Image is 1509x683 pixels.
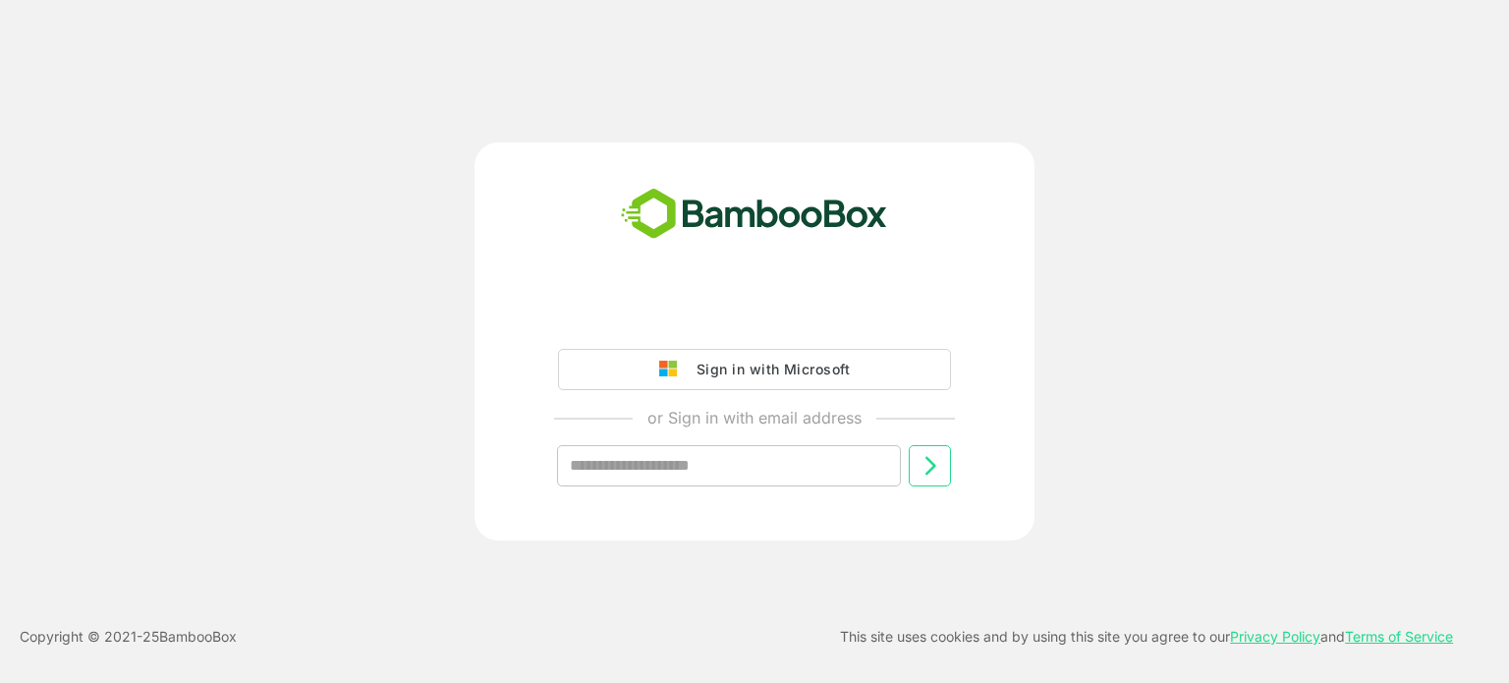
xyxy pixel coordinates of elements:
[1230,628,1320,645] a: Privacy Policy
[840,625,1453,649] p: This site uses cookies and by using this site you agree to our and
[659,361,687,378] img: google
[647,406,862,429] p: or Sign in with email address
[610,182,898,247] img: bamboobox
[20,625,237,649] p: Copyright © 2021- 25 BambooBox
[558,349,951,390] button: Sign in with Microsoft
[687,357,850,382] div: Sign in with Microsoft
[1345,628,1453,645] a: Terms of Service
